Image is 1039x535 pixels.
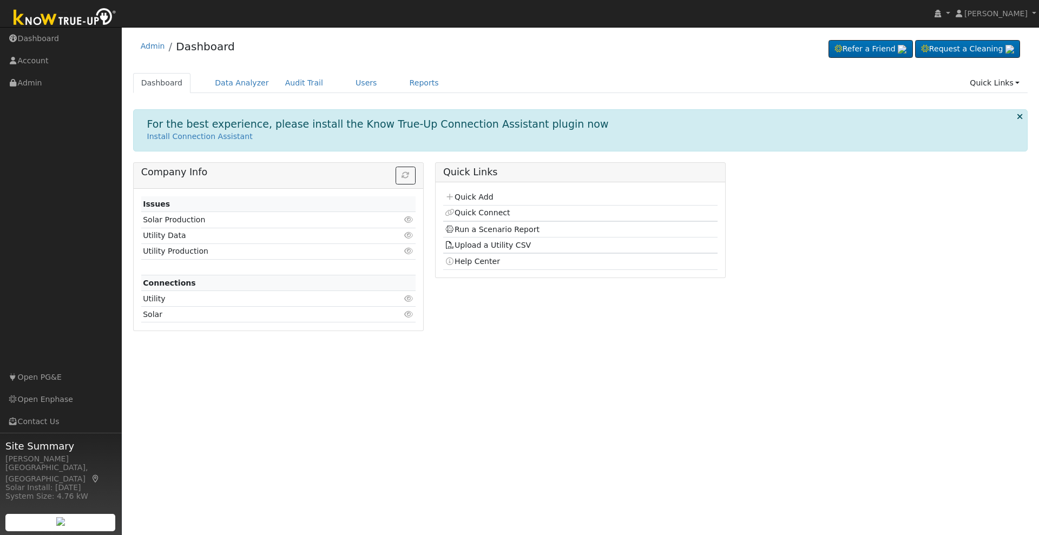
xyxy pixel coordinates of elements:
[207,73,277,93] a: Data Analyzer
[176,40,235,53] a: Dashboard
[443,167,718,178] h5: Quick Links
[828,40,913,58] a: Refer a Friend
[5,491,116,502] div: System Size: 4.76 kW
[133,73,191,93] a: Dashboard
[141,228,371,243] td: Utility Data
[141,167,416,178] h5: Company Info
[147,118,609,130] h1: For the best experience, please install the Know True-Up Connection Assistant plugin now
[5,453,116,465] div: [PERSON_NAME]
[445,193,493,201] a: Quick Add
[5,462,116,485] div: [GEOGRAPHIC_DATA], [GEOGRAPHIC_DATA]
[402,73,447,93] a: Reports
[404,295,414,302] i: Click to view
[141,212,371,228] td: Solar Production
[962,73,1028,93] a: Quick Links
[5,482,116,493] div: Solar Install: [DATE]
[5,439,116,453] span: Site Summary
[141,307,371,322] td: Solar
[404,232,414,239] i: Click to view
[91,474,101,483] a: Map
[8,6,122,30] img: Know True-Up
[143,279,196,287] strong: Connections
[143,200,170,208] strong: Issues
[898,45,906,54] img: retrieve
[277,73,331,93] a: Audit Trail
[445,225,540,234] a: Run a Scenario Report
[915,40,1020,58] a: Request a Cleaning
[445,241,531,249] a: Upload a Utility CSV
[445,208,510,217] a: Quick Connect
[404,311,414,318] i: Click to view
[147,132,253,141] a: Install Connection Assistant
[404,216,414,223] i: Click to view
[141,291,371,307] td: Utility
[404,247,414,255] i: Click to view
[141,42,165,50] a: Admin
[445,257,500,266] a: Help Center
[141,243,371,259] td: Utility Production
[1005,45,1014,54] img: retrieve
[56,517,65,526] img: retrieve
[964,9,1028,18] span: [PERSON_NAME]
[347,73,385,93] a: Users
